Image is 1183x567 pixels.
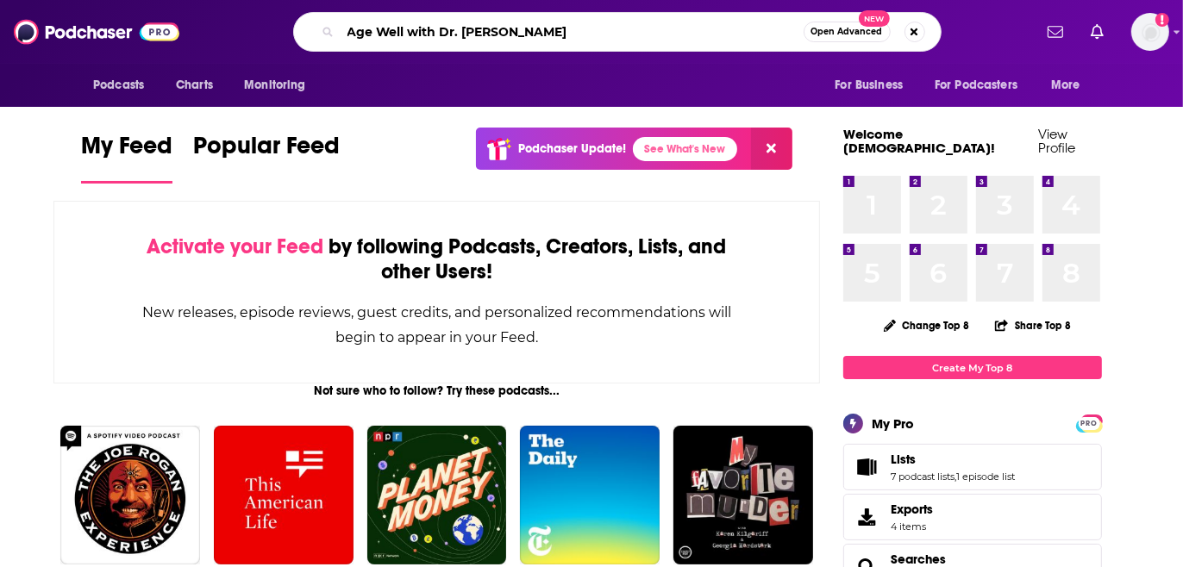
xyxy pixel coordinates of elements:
a: Exports [843,494,1102,540]
a: 7 podcast lists [891,470,955,483]
a: My Feed [81,131,172,184]
span: Exports [849,505,884,529]
a: Popular Feed [193,131,340,184]
span: Logged in as BogaardsPR [1131,13,1169,51]
button: open menu [81,69,166,102]
span: Open Advanced [811,28,883,36]
a: Searches [891,551,946,567]
span: More [1051,73,1080,97]
span: Charts [176,73,213,97]
span: Lists [891,452,916,467]
img: This American Life [214,426,354,565]
img: User Profile [1131,13,1169,51]
span: Activate your Feed [147,234,323,259]
span: Popular Feed [193,131,340,171]
span: , [955,470,956,483]
img: My Favorite Murder with Karen Kilgariff and Georgia Hardstark [673,426,813,565]
button: open menu [823,69,924,102]
span: Exports [891,502,933,517]
a: PRO [1079,416,1099,429]
a: View Profile [1038,126,1075,156]
input: Search podcasts, credits, & more... [341,18,804,46]
span: PRO [1079,417,1099,430]
span: Lists [843,444,1102,490]
a: Show notifications dropdown [1041,17,1070,47]
span: My Feed [81,131,172,171]
span: 4 items [891,520,933,533]
img: The Joe Rogan Experience [60,426,200,565]
button: Open AdvancedNew [804,22,891,42]
a: Show notifications dropdown [1084,17,1111,47]
span: Podcasts [93,73,144,97]
span: For Podcasters [935,73,1017,97]
span: New [859,10,890,27]
img: Planet Money [367,426,507,565]
a: Welcome [DEMOGRAPHIC_DATA]! [843,126,995,156]
a: 1 episode list [956,470,1015,483]
span: For Business [835,73,903,97]
img: The Daily [520,426,660,565]
img: Podchaser - Follow, Share and Rate Podcasts [14,16,179,48]
div: Not sure who to follow? Try these podcasts... [53,383,820,398]
div: by following Podcasts, Creators, Lists, and other Users! [141,234,733,284]
button: Show profile menu [1131,13,1169,51]
button: Share Top 8 [994,308,1072,342]
button: open menu [1039,69,1102,102]
a: Lists [849,455,884,479]
button: open menu [232,69,328,102]
p: Podchaser Update! [518,141,626,156]
button: open menu [923,69,1042,102]
a: See What's New [633,137,737,161]
span: Monitoring [244,73,305,97]
a: Charts [165,69,223,102]
div: New releases, episode reviews, guest credits, and personalized recommendations will begin to appe... [141,300,733,350]
button: Change Top 8 [873,315,980,336]
div: Search podcasts, credits, & more... [293,12,942,52]
div: My Pro [872,415,914,432]
svg: Add a profile image [1155,13,1169,27]
a: Lists [891,452,1015,467]
a: Create My Top 8 [843,356,1102,379]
